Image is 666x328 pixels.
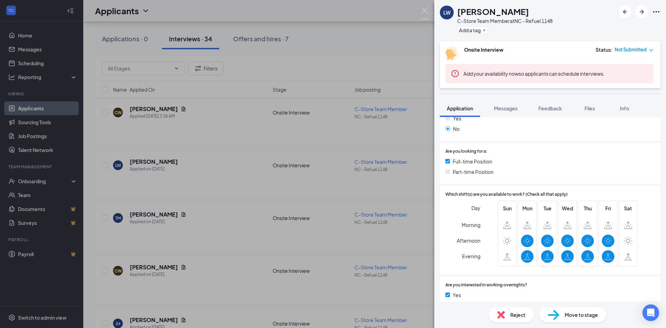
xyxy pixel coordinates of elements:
[445,282,527,288] span: Are you interested in working overnights?
[457,6,529,17] h1: [PERSON_NAME]
[541,204,554,212] span: Tue
[457,17,553,24] div: C-Store Team Member at NC - Refuel 1148
[501,204,513,212] span: Sun
[621,8,629,16] svg: ArrowLeftNew
[453,158,492,165] span: Full-time Position
[463,70,519,77] button: Add your availability now
[445,191,567,198] span: Which shift(s) are you available to work? (Check all that apply)
[451,69,459,78] svg: Error
[615,46,647,53] span: Not Submitted
[447,105,473,111] span: Application
[462,250,480,262] span: Evening
[642,304,659,321] div: Open Intercom Messenger
[620,105,629,111] span: Info
[453,291,461,299] span: Yes
[464,47,503,53] b: Onsite Interview
[521,204,533,212] span: Mon
[471,204,480,212] span: Day
[619,6,631,18] button: ArrowLeftNew
[649,48,654,53] span: down
[453,168,494,176] span: Part-time Position
[462,219,480,231] span: Morning
[538,105,562,111] span: Feedback
[510,311,526,319] span: Reject
[581,204,594,212] span: Thu
[482,28,486,32] svg: Plus
[453,115,461,122] span: Yes
[602,204,614,212] span: Fri
[463,70,605,77] span: so applicants can schedule interviews.
[622,204,634,212] span: Sat
[453,302,459,309] span: No
[453,125,460,133] span: No
[561,204,574,212] span: Wed
[565,311,598,319] span: Move to stage
[596,46,613,53] div: Status :
[457,26,488,34] button: PlusAdd a tag
[635,6,648,18] button: ArrowRight
[445,148,487,155] span: Are you looking for a:
[457,234,480,247] span: Afternoon
[652,8,660,16] svg: Ellipses
[494,105,518,111] span: Messages
[443,9,451,16] div: LW
[638,8,646,16] svg: ArrowRight
[584,105,595,111] span: Files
